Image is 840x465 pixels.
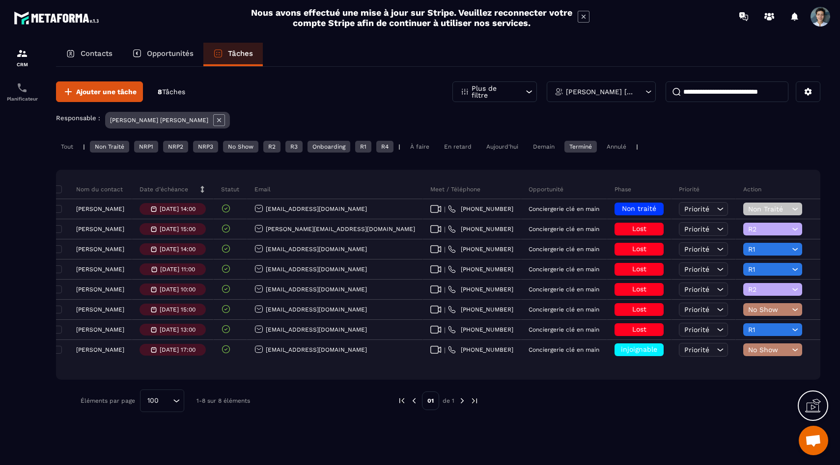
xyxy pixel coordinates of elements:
[254,185,271,193] p: Email
[81,49,112,58] p: Contacts
[422,391,439,410] p: 01
[76,246,124,253] p: [PERSON_NAME]
[263,141,280,153] div: R2
[632,285,646,293] span: Lost
[632,225,646,232] span: Lost
[16,82,28,94] img: scheduler
[251,7,573,28] h2: Nous avons effectué une mise à jour sur Stripe. Veuillez reconnecter votre compte Stripe afin de ...
[14,9,102,27] img: logo
[632,305,646,313] span: Lost
[76,306,124,313] p: [PERSON_NAME]
[2,40,42,75] a: formationformationCRM
[621,345,657,353] span: injoignable
[398,143,400,150] p: |
[160,206,196,212] p: [DATE] 14:00
[448,245,513,253] a: [PHONE_NUMBER]
[748,285,789,293] span: R2
[470,396,479,405] img: next
[684,285,709,293] span: Priorité
[529,346,599,353] p: Conciergerie clé en main
[748,306,789,313] span: No Show
[76,286,124,293] p: [PERSON_NAME]
[196,397,250,404] p: 1-8 sur 8 éléments
[632,325,646,333] span: Lost
[76,226,124,232] p: [PERSON_NAME]
[160,326,196,333] p: [DATE] 13:00
[748,205,789,213] span: Non Traité
[147,49,194,58] p: Opportunités
[684,306,709,313] span: Priorité
[76,206,124,212] p: [PERSON_NAME]
[221,185,239,193] p: Statut
[160,226,196,232] p: [DATE] 15:00
[76,326,124,333] p: [PERSON_NAME]
[636,143,638,150] p: |
[448,225,513,233] a: [PHONE_NUMBER]
[56,114,100,122] p: Responsable :
[564,141,597,153] div: Terminé
[160,346,196,353] p: [DATE] 17:00
[448,205,513,213] a: [PHONE_NUMBER]
[285,141,303,153] div: R3
[376,141,393,153] div: R4
[444,326,446,334] span: |
[529,246,599,253] p: Conciergerie clé en main
[83,143,85,150] p: |
[223,141,258,153] div: No Show
[622,205,656,212] span: Non traité
[410,396,419,405] img: prev
[528,141,560,153] div: Demain
[602,141,631,153] div: Annulé
[799,426,828,455] div: Ouvrir le chat
[308,141,350,153] div: Onboarding
[430,185,480,193] p: Meet / Téléphone
[748,225,789,233] span: R2
[134,141,158,153] div: NRP1
[529,286,599,293] p: Conciergerie clé en main
[679,185,700,193] p: Priorité
[444,226,446,233] span: |
[160,306,196,313] p: [DATE] 15:00
[529,206,599,212] p: Conciergerie clé en main
[684,205,709,213] span: Priorité
[56,43,122,66] a: Contacts
[228,49,253,58] p: Tâches
[355,141,371,153] div: R1
[748,346,789,354] span: No Show
[56,185,123,193] p: Nom du contact
[529,306,599,313] p: Conciergerie clé en main
[448,346,513,354] a: [PHONE_NUMBER]
[203,43,263,66] a: Tâches
[397,396,406,405] img: prev
[444,206,446,213] span: |
[444,266,446,273] span: |
[140,389,184,412] div: Search for option
[529,266,599,273] p: Conciergerie clé en main
[76,346,124,353] p: [PERSON_NAME]
[743,185,761,193] p: Action
[2,75,42,109] a: schedulerschedulerPlanificateur
[144,395,162,406] span: 100
[160,266,195,273] p: [DATE] 11:00
[110,117,208,124] p: [PERSON_NAME] [PERSON_NAME]
[748,326,789,334] span: R1
[684,245,709,253] span: Priorité
[160,246,196,253] p: [DATE] 14:00
[443,397,454,405] p: de 1
[405,141,434,153] div: À faire
[444,286,446,293] span: |
[448,326,513,334] a: [PHONE_NUMBER]
[458,396,467,405] img: next
[56,81,143,102] button: Ajouter une tâche
[193,141,218,153] div: NRP3
[56,141,78,153] div: Tout
[748,245,789,253] span: R1
[448,265,513,273] a: [PHONE_NUMBER]
[2,62,42,67] p: CRM
[160,286,196,293] p: [DATE] 10:00
[684,326,709,334] span: Priorité
[140,185,188,193] p: Date d’échéance
[684,265,709,273] span: Priorité
[2,96,42,102] p: Planificateur
[158,87,185,97] p: 8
